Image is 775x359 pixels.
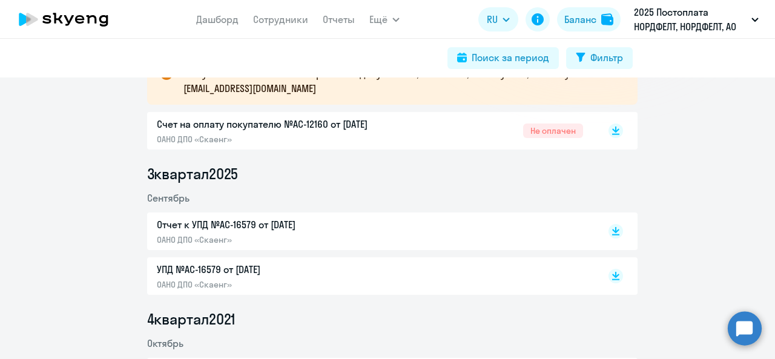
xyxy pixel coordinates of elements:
a: Отчеты [323,13,355,25]
a: Отчет к УПД №AC-16579 от [DATE]ОАНО ДПО «Скаенг» [157,217,583,245]
p: УПД №AC-16579 от [DATE] [157,262,411,277]
p: Счет на оплату покупателю №AC-12160 от [DATE] [157,117,411,131]
span: RU [487,12,498,27]
button: 2025 Постоплата НОРДФЕЛТ, НОРДФЕЛТ, АО [628,5,765,34]
span: Ещё [369,12,387,27]
button: Балансbalance [557,7,621,31]
a: Счет на оплату покупателю №AC-12160 от [DATE]ОАНО ДПО «Скаенг»Не оплачен [157,117,583,145]
button: Фильтр [566,47,633,69]
a: Дашборд [196,13,239,25]
img: balance [601,13,613,25]
div: Поиск за период [472,50,549,65]
li: 3 квартал 2025 [147,164,638,183]
p: ОАНО ДПО «Скаенг» [157,134,411,145]
span: Сентябрь [147,192,190,204]
div: Фильтр [590,50,623,65]
div: Баланс [564,12,596,27]
li: 4 квартал 2021 [147,309,638,329]
p: ОАНО ДПО «Скаенг» [157,234,411,245]
a: Сотрудники [253,13,308,25]
p: 2025 Постоплата НОРДФЕЛТ, НОРДФЕЛТ, АО [634,5,747,34]
button: Ещё [369,7,400,31]
span: Октябрь [147,337,183,349]
button: Поиск за период [447,47,559,69]
a: УПД №AC-16579 от [DATE]ОАНО ДПО «Скаенг» [157,262,583,290]
button: RU [478,7,518,31]
p: В случае возникновения вопросов по документам, напишите, пожалуйста, на почту [EMAIL_ADDRESS][DOM... [183,67,616,96]
p: ОАНО ДПО «Скаенг» [157,279,411,290]
p: Отчет к УПД №AC-16579 от [DATE] [157,217,411,232]
span: Не оплачен [523,124,583,138]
